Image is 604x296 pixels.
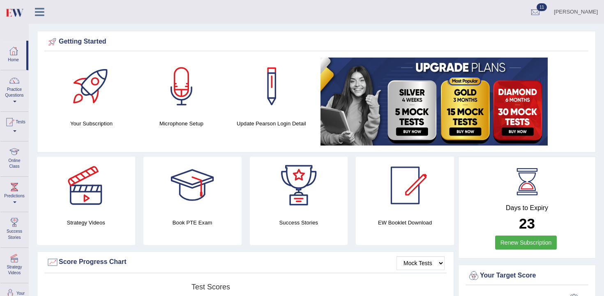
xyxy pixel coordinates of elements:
h4: Your Subscription [51,119,132,128]
img: small5.jpg [320,58,548,146]
a: Success Stories [0,212,28,245]
span: 11 [537,3,547,11]
div: Your Target Score [468,270,586,282]
tspan: Test scores [191,283,230,291]
a: Strategy Videos [0,248,28,280]
a: Tests [0,112,28,139]
a: Practice Questions [0,70,28,109]
h4: Days to Expiry [468,204,586,212]
h4: Book PTE Exam [143,218,242,227]
h4: Microphone Setup [141,119,222,128]
div: Score Progress Chart [46,256,445,268]
a: Renew Subscription [495,236,557,250]
a: Online Class [0,141,28,174]
a: Home [0,41,26,67]
div: Getting Started [46,36,586,48]
h4: EW Booklet Download [356,218,454,227]
h4: Strategy Videos [37,218,135,227]
b: 23 [519,215,535,231]
h4: Update Pearson Login Detail [231,119,312,128]
a: Predictions [0,177,28,209]
h4: Success Stories [250,218,348,227]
